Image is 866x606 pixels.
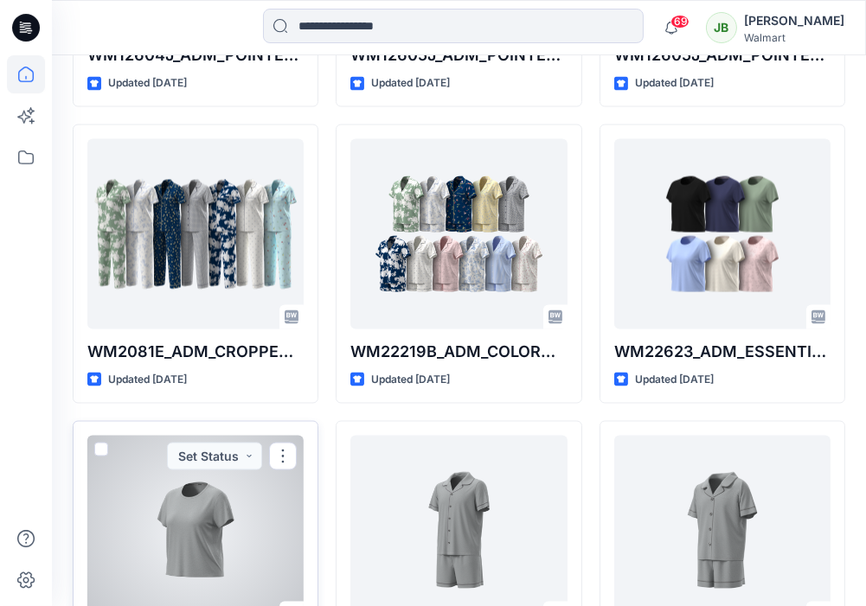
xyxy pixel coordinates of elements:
p: WM12604J_ADM_POINTELLE PANT -FAUX FLY & BUTTONS + PICOT [87,43,304,67]
span: 69 [670,15,690,29]
div: [PERSON_NAME] [744,10,844,31]
p: WM12605J_ADM_POINTELLE SHORT [614,43,831,67]
p: Updated [DATE] [635,371,714,389]
p: Updated [DATE] [635,74,714,92]
a: WM22219B_ADM_COLORWAY [350,139,567,329]
a: WM22623_ADM_ESSENTIALS TEE_COLORWAY [614,139,831,329]
div: Walmart [744,31,844,44]
p: WM22219B_ADM_COLORWAY [350,340,567,364]
p: Updated [DATE] [371,371,450,389]
p: Updated [DATE] [371,74,450,92]
div: JB [706,12,737,43]
p: WM12605J_ADM_POINTELLE SHORT_COLORWAY [350,43,567,67]
p: WM2081E_ADM_CROPPED NOTCH PJ SET w/ STRAIGHT HEM TOP_COLORWAY [87,340,304,364]
a: WM2081E_ADM_CROPPED NOTCH PJ SET w/ STRAIGHT HEM TOP_COLORWAY [87,139,304,329]
p: Updated [DATE] [108,74,187,92]
p: Updated [DATE] [108,371,187,389]
p: WM22623_ADM_ESSENTIALS TEE_COLORWAY [614,340,831,364]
